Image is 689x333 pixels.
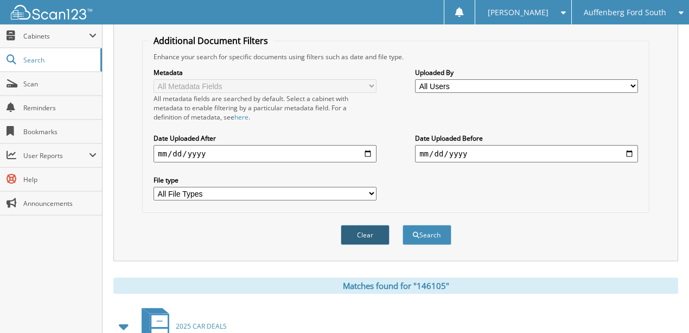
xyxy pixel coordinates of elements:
[154,175,377,185] label: File type
[488,9,548,16] span: [PERSON_NAME]
[635,281,689,333] iframe: Chat Widget
[415,68,638,77] label: Uploaded By
[234,112,248,122] a: here
[23,151,89,160] span: User Reports
[23,103,97,112] span: Reminders
[176,322,227,331] span: 2025 CAR DEALS
[415,134,638,143] label: Date Uploaded Before
[584,9,666,16] span: Auffenberg Ford South
[23,32,89,41] span: Cabinets
[148,52,643,61] div: Enhance your search for specific documents using filters such as date and file type.
[154,145,377,162] input: start
[148,35,273,47] legend: Additional Document Filters
[23,79,97,89] span: Scan
[341,225,390,245] button: Clear
[23,199,97,208] span: Announcements
[154,134,377,143] label: Date Uploaded After
[11,5,92,20] img: scan123-logo-white.svg
[154,68,377,77] label: Metadata
[415,145,638,162] input: end
[23,55,95,65] span: Search
[154,94,377,122] div: All metadata fields are searched by default. Select a cabinet with metadata to enable filtering b...
[113,278,678,294] div: Matches found for "146105"
[23,175,97,184] span: Help
[403,225,451,245] button: Search
[23,127,97,136] span: Bookmarks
